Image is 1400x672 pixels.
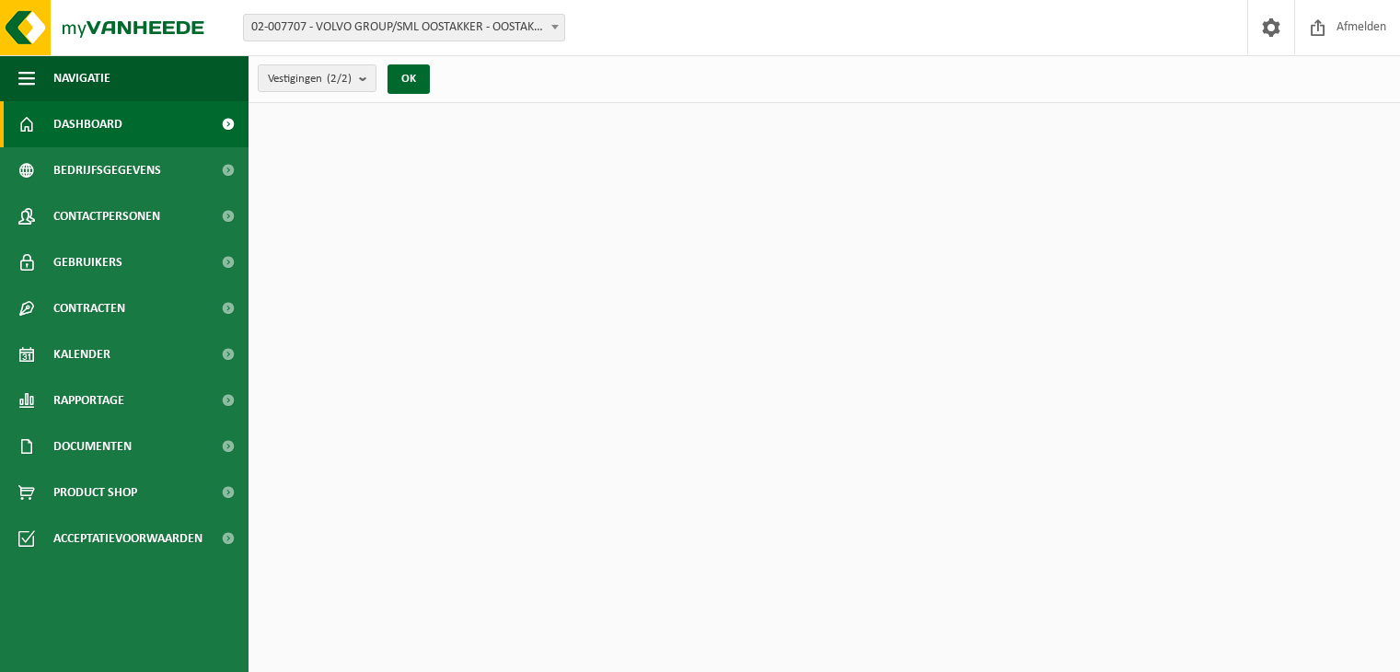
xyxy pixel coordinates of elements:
span: Kalender [53,331,110,377]
span: Contracten [53,285,125,331]
span: Vestigingen [268,65,352,93]
span: Product Shop [53,469,137,516]
span: Documenten [53,423,132,469]
span: Acceptatievoorwaarden [53,516,202,562]
span: 02-007707 - VOLVO GROUP/SML OOSTAKKER - OOSTAKKER [244,15,564,41]
button: OK [388,64,430,94]
span: Navigatie [53,55,110,101]
count: (2/2) [327,73,352,85]
span: Dashboard [53,101,122,147]
button: Vestigingen(2/2) [258,64,376,92]
span: 02-007707 - VOLVO GROUP/SML OOSTAKKER - OOSTAKKER [243,14,565,41]
span: Contactpersonen [53,193,160,239]
span: Bedrijfsgegevens [53,147,161,193]
span: Rapportage [53,377,124,423]
span: Gebruikers [53,239,122,285]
